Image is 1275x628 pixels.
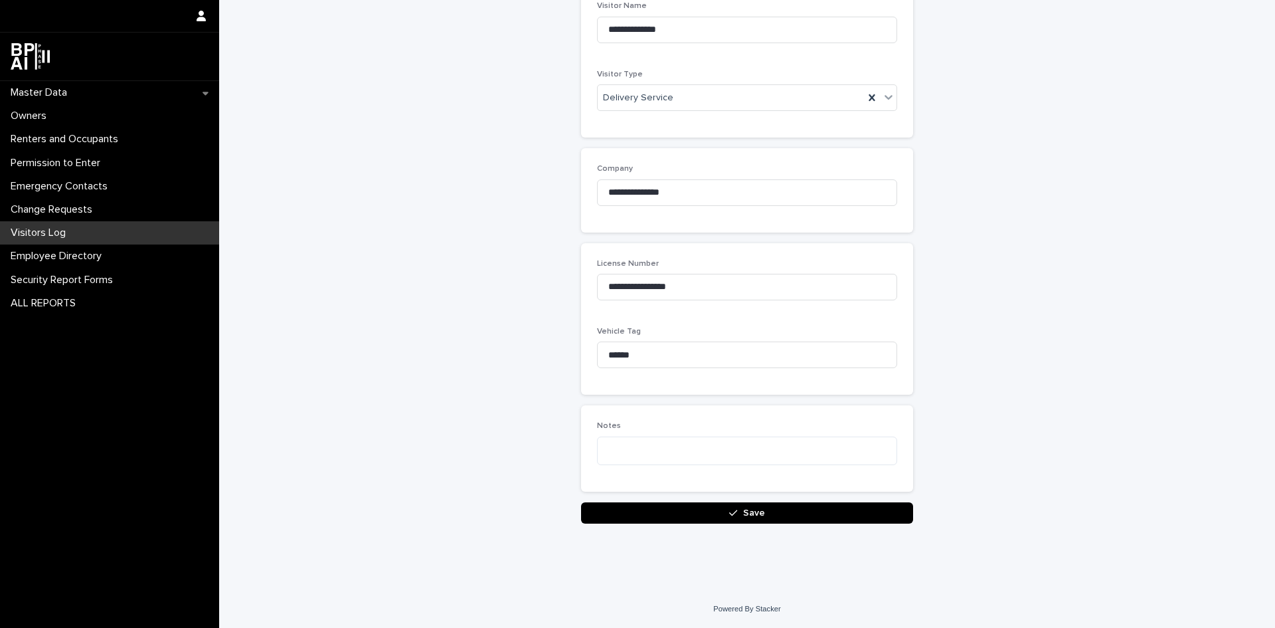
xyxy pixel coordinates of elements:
[5,157,111,169] p: Permission to Enter
[597,328,641,336] span: Vehicle Tag
[5,180,118,193] p: Emergency Contacts
[11,43,50,70] img: dwgmcNfxSF6WIOOXiGgu
[713,605,780,613] a: Powered By Stacker
[5,274,124,286] p: Security Report Forms
[597,2,647,10] span: Visitor Name
[603,91,673,105] span: Delivery Service
[5,110,57,122] p: Owners
[5,297,86,310] p: ALL REPORTS
[597,70,643,78] span: Visitor Type
[743,508,765,518] span: Save
[597,260,659,268] span: License Number
[5,227,76,239] p: Visitors Log
[5,203,103,216] p: Change Requests
[597,422,621,430] span: Notes
[5,133,129,146] p: Renters and Occupants
[5,250,112,262] p: Employee Directory
[597,165,633,173] span: Company
[581,502,913,524] button: Save
[5,86,78,99] p: Master Data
